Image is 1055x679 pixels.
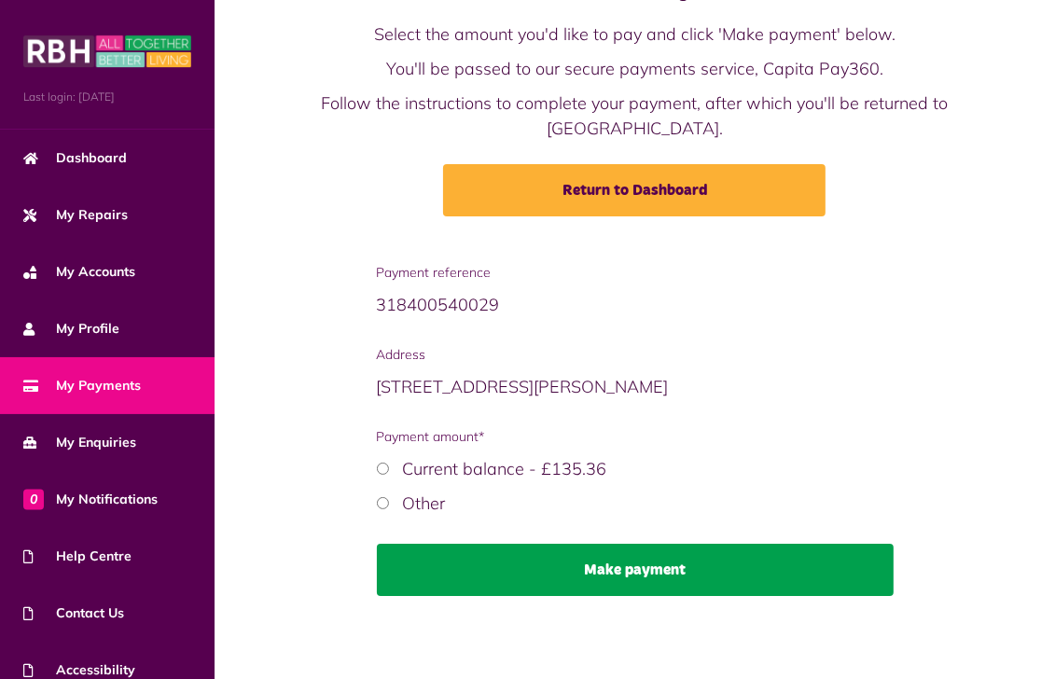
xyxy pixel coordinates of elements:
label: Other [403,492,446,514]
label: Current balance - £135.36 [403,458,607,479]
span: My Enquiries [23,433,136,452]
span: Dashboard [23,148,127,168]
a: Return to Dashboard [443,164,826,216]
button: Make payment [377,544,894,596]
span: Payment reference [377,263,894,283]
span: Help Centre [23,547,132,566]
span: 318400540029 [377,294,500,315]
p: Select the amount you'd like to pay and click 'Make payment' below. [310,21,960,47]
span: [STREET_ADDRESS][PERSON_NAME] [377,376,669,397]
span: My Payments [23,376,141,395]
span: Payment amount* [377,427,894,447]
span: 0 [23,489,44,509]
img: MyRBH [23,33,191,70]
span: Last login: [DATE] [23,89,191,105]
span: My Repairs [23,205,128,225]
p: Follow the instructions to complete your payment, after which you'll be returned to [GEOGRAPHIC_D... [310,90,960,141]
span: My Profile [23,319,119,339]
span: Address [377,345,894,365]
span: My Notifications [23,490,158,509]
span: My Accounts [23,262,135,282]
p: You'll be passed to our secure payments service, Capita Pay360. [310,56,960,81]
span: Contact Us [23,603,124,623]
